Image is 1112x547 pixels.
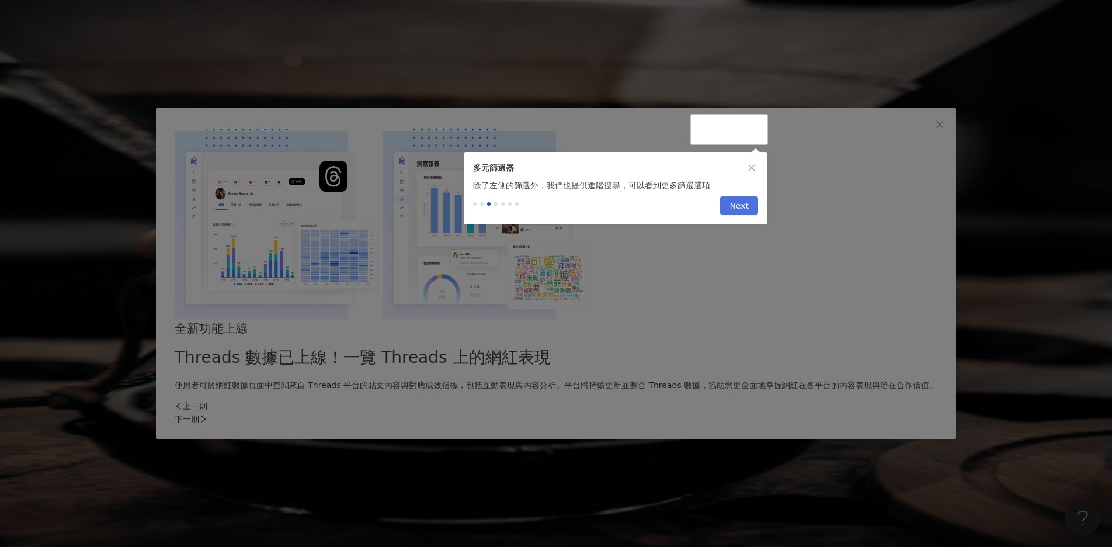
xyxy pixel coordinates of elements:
[464,179,767,192] div: 除了左側的篩選外，我們也提供進階搜尋，可以看到更多篩選選項
[745,161,758,174] button: close
[729,197,749,216] span: Next
[748,164,756,172] span: close
[720,196,758,215] button: Next
[473,161,758,174] div: 多元篩選器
